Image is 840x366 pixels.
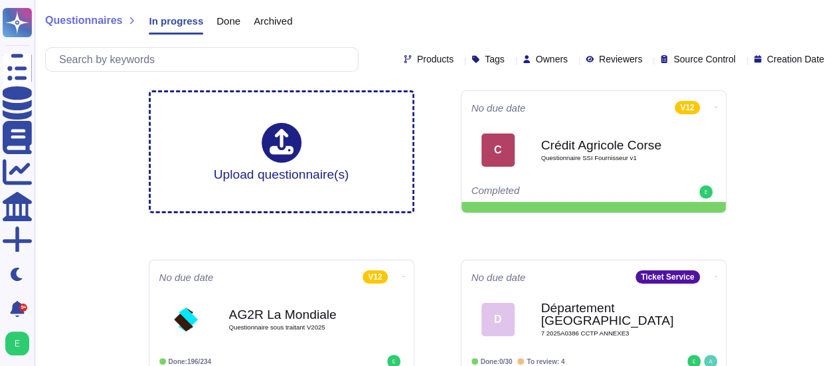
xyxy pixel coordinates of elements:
span: Creation Date [767,54,824,64]
span: 7 2025A0386 CCTP ANNEXE3 [541,330,674,337]
span: Questionnaire sous traitant V2025 [229,324,362,331]
span: Products [417,54,454,64]
span: Source Control [673,54,735,64]
input: Search by keywords [52,48,358,71]
b: Département [GEOGRAPHIC_DATA] [541,302,674,327]
div: D [481,303,515,336]
span: Archived [254,16,292,26]
img: user [5,331,29,355]
span: Owners [536,54,568,64]
img: user [699,185,713,199]
div: Ticket Service [635,270,700,284]
span: Done: 196/234 [169,358,212,365]
div: V12 [675,101,699,114]
img: Logo [169,303,203,336]
div: V12 [363,270,387,284]
div: C [481,134,515,167]
div: 9+ [19,304,27,312]
span: No due date [159,272,214,282]
span: Reviewers [599,54,642,64]
span: No due date [471,103,526,113]
span: Tags [485,54,505,64]
span: To review: 4 [527,358,564,365]
span: Questionnaires [45,15,122,26]
span: Questionnaire SSI Fournisseur v1 [541,155,674,161]
button: user [3,329,39,358]
b: AG2R La Mondiale [229,308,362,321]
span: No due date [471,272,526,282]
div: Completed [471,185,634,199]
b: Crédit Agricole Corse [541,139,674,151]
span: Done [216,16,240,26]
div: Upload questionnaire(s) [214,123,349,181]
span: In progress [149,16,203,26]
span: Done: 0/30 [481,358,513,365]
